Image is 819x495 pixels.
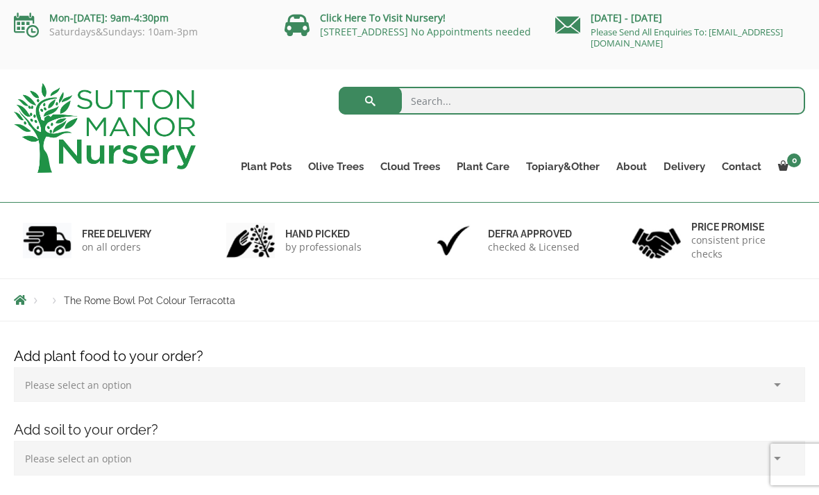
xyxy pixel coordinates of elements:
[23,223,71,258] img: 1.jpg
[555,10,805,26] p: [DATE] - [DATE]
[488,228,580,240] h6: Defra approved
[429,223,478,258] img: 3.jpg
[14,83,196,173] img: logo
[691,233,797,261] p: consistent price checks
[14,294,805,305] nav: Breadcrumbs
[372,157,448,176] a: Cloud Trees
[82,228,151,240] h6: FREE DELIVERY
[488,240,580,254] p: checked & Licensed
[320,11,446,24] a: Click Here To Visit Nursery!
[714,157,770,176] a: Contact
[339,87,806,115] input: Search...
[518,157,608,176] a: Topiary&Other
[770,157,805,176] a: 0
[632,219,681,262] img: 4.jpg
[14,10,264,26] p: Mon-[DATE]: 9am-4:30pm
[591,26,783,49] a: Please Send All Enquiries To: [EMAIL_ADDRESS][DOMAIN_NAME]
[233,157,300,176] a: Plant Pots
[285,240,362,254] p: by professionals
[82,240,151,254] p: on all orders
[14,26,264,37] p: Saturdays&Sundays: 10am-3pm
[691,221,797,233] h6: Price promise
[226,223,275,258] img: 2.jpg
[285,228,362,240] h6: hand picked
[448,157,518,176] a: Plant Care
[320,25,531,38] a: [STREET_ADDRESS] No Appointments needed
[64,295,235,306] span: The Rome Bowl Pot Colour Terracotta
[3,346,816,367] h4: Add plant food to your order?
[608,157,655,176] a: About
[3,419,816,441] h4: Add soil to your order?
[655,157,714,176] a: Delivery
[787,153,801,167] span: 0
[300,157,372,176] a: Olive Trees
